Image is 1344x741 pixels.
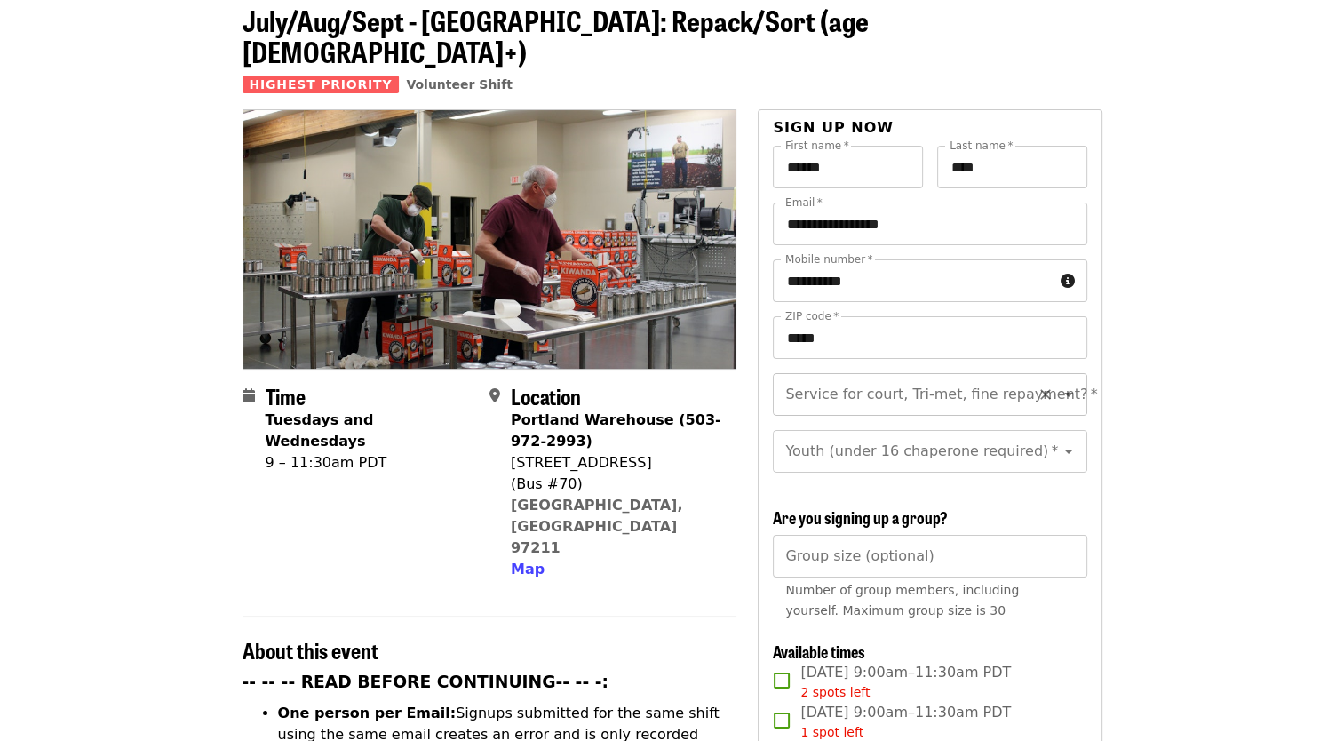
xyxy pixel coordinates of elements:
strong: One person per Email: [278,705,457,721]
label: Mobile number [785,254,872,265]
label: First name [785,140,849,151]
i: circle-info icon [1061,273,1075,290]
div: [STREET_ADDRESS] [511,452,722,474]
input: Last name [937,146,1087,188]
strong: Tuesdays and Wednesdays [266,411,374,450]
button: Clear [1033,382,1058,407]
span: Map [511,561,545,578]
div: 9 – 11:30am PDT [266,452,475,474]
span: Highest Priority [243,76,400,93]
label: ZIP code [785,311,839,322]
input: Mobile number [773,259,1053,302]
strong: -- -- -- READ BEFORE CONTINUING-- -- -: [243,673,608,691]
span: 1 spot left [800,725,863,739]
input: First name [773,146,923,188]
label: Email [785,197,823,208]
input: Email [773,203,1086,245]
input: [object Object] [773,535,1086,578]
span: Are you signing up a group? [773,506,948,529]
button: Map [511,559,545,580]
a: Volunteer Shift [406,77,513,92]
button: Open [1056,382,1081,407]
button: Open [1056,439,1081,464]
i: map-marker-alt icon [489,387,500,404]
span: [DATE] 9:00am–11:30am PDT [800,662,1011,702]
img: July/Aug/Sept - Portland: Repack/Sort (age 16+) organized by Oregon Food Bank [243,110,736,368]
span: About this event [243,634,378,665]
span: Available times [773,640,865,663]
label: Last name [950,140,1013,151]
span: Time [266,380,306,411]
span: Location [511,380,581,411]
span: 2 spots left [800,685,870,699]
span: Number of group members, including yourself. Maximum group size is 30 [785,583,1019,617]
span: Sign up now [773,119,894,136]
strong: Portland Warehouse (503-972-2993) [511,411,721,450]
i: calendar icon [243,387,255,404]
div: (Bus #70) [511,474,722,495]
a: [GEOGRAPHIC_DATA], [GEOGRAPHIC_DATA] 97211 [511,497,683,556]
input: ZIP code [773,316,1086,359]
